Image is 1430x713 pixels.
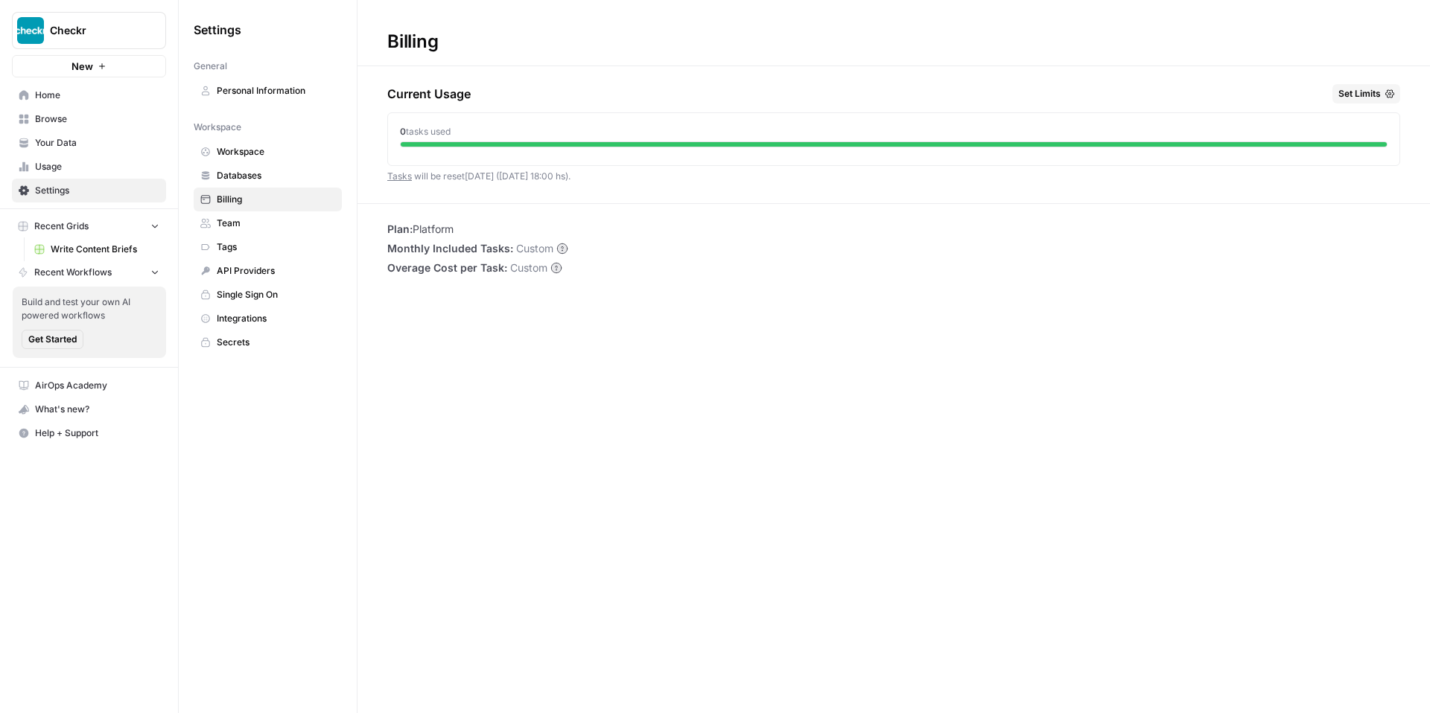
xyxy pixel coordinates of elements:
a: Personal Information [194,79,342,103]
a: Your Data [12,131,166,155]
span: Your Data [35,136,159,150]
a: Tags [194,235,342,259]
a: Team [194,211,342,235]
span: will be reset [DATE] ([DATE] 18:00 hs) . [387,170,571,182]
button: What's new? [12,397,166,421]
span: API Providers [217,264,335,278]
span: Tags [217,240,335,254]
a: Usage [12,155,166,179]
a: Write Content Briefs [28,237,166,261]
a: Tasks [387,170,412,182]
button: Get Started [22,330,83,349]
span: Secrets [217,336,335,349]
span: 0 [400,126,406,137]
span: Single Sign On [217,288,335,301]
span: Custom [516,241,553,256]
a: Settings [12,179,166,202]
span: Team [217,217,335,230]
span: AirOps Academy [35,379,159,392]
span: Plan: [387,223,413,235]
span: Set Limits [1338,87,1381,100]
a: Workspace [194,140,342,164]
span: Monthly Included Tasks: [387,241,513,256]
div: What's new? [13,398,165,421]
span: Custom [510,260,547,275]
span: Billing [217,193,335,206]
span: New [71,59,93,74]
span: Browse [35,112,159,126]
span: Home [35,89,159,102]
span: Checkr [50,23,140,38]
span: Workspace [194,121,241,134]
a: Secrets [194,330,342,354]
a: Billing [194,188,342,211]
a: Databases [194,164,342,188]
button: Recent Grids [12,215,166,237]
div: Billing [357,30,468,54]
span: Overage Cost per Task: [387,260,507,275]
a: Single Sign On [194,283,342,307]
button: New [12,55,166,77]
a: Home [12,83,166,107]
button: Set Limits [1332,84,1400,103]
span: Integrations [217,312,335,325]
span: Settings [35,184,159,197]
span: General [194,60,227,73]
span: Help + Support [35,426,159,440]
li: Platform [387,222,568,237]
a: AirOps Academy [12,374,166,397]
p: Current Usage [387,85,471,103]
span: tasks used [406,126,451,137]
a: Integrations [194,307,342,330]
span: Workspace [217,145,335,159]
span: Recent Workflows [34,266,112,279]
button: Workspace: Checkr [12,12,166,49]
span: Build and test your own AI powered workflows [22,295,157,322]
button: Help + Support [12,421,166,445]
span: Recent Grids [34,220,89,233]
span: Settings [194,21,241,39]
a: API Providers [194,259,342,283]
span: Get Started [28,333,77,346]
span: Personal Information [217,84,335,97]
button: Recent Workflows [12,261,166,284]
img: Checkr Logo [17,17,44,44]
span: Databases [217,169,335,182]
a: Browse [12,107,166,131]
span: Write Content Briefs [51,243,159,256]
span: Usage [35,160,159,173]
